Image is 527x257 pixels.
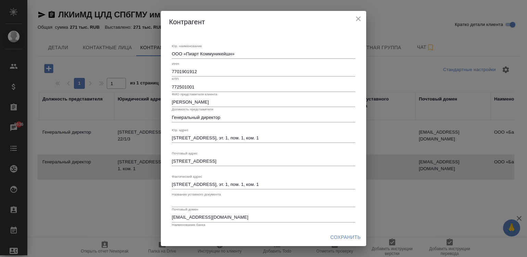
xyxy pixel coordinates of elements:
[172,175,202,178] label: Фактический адрес
[330,233,361,242] span: Сохранить
[172,108,213,111] label: Должность представителя
[172,44,202,48] label: Юр. наименование
[172,92,217,96] label: ФИО представителя клиента
[172,208,198,211] label: Почтовый домен
[172,223,205,226] label: Наименование банка
[172,182,355,187] textarea: [STREET_ADDRESS], эт. 1, пом. 1, ком. 1
[172,128,188,132] label: Юр. адрес
[172,151,198,155] label: Почтовый адрес
[353,14,363,24] button: close
[172,51,355,56] textarea: ООО «Пиарт Коммуникейшн»
[172,135,355,140] textarea: [STREET_ADDRESS], эт. 1, пом. 1, ком. 1
[172,77,179,81] label: КПП
[172,62,179,66] label: ИНН
[172,159,355,164] textarea: [STREET_ADDRESS]
[169,18,205,26] span: Контрагент
[172,192,221,196] label: Название уставного документа
[327,231,363,244] button: Сохранить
